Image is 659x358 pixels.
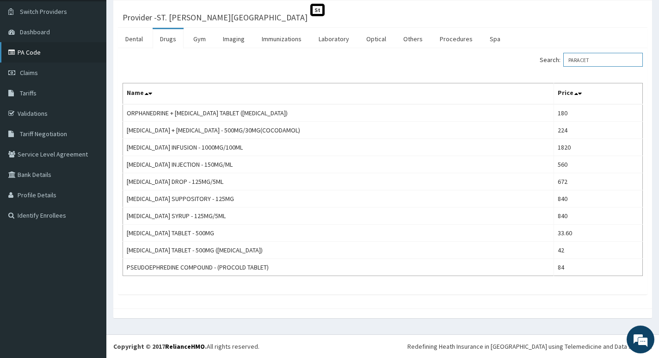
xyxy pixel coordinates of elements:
[310,4,325,16] span: St
[20,7,67,16] span: Switch Providers
[554,173,642,190] td: 672
[482,29,508,49] a: Spa
[554,156,642,173] td: 560
[254,29,309,49] a: Immunizations
[554,242,642,259] td: 42
[123,13,308,22] h3: Provider - ST. [PERSON_NAME][GEOGRAPHIC_DATA]
[48,52,155,64] div: Chat with us now
[152,5,174,27] div: Minimize live chat window
[123,83,554,105] th: Name
[359,29,394,49] a: Optical
[407,342,652,351] div: Redefining Heath Insurance in [GEOGRAPHIC_DATA] using Telemedicine and Data Science!
[106,334,659,358] footer: All rights reserved.
[432,29,480,49] a: Procedures
[54,117,128,210] span: We're online!
[554,83,642,105] th: Price
[554,259,642,276] td: 84
[554,225,642,242] td: 33.60
[118,29,150,49] a: Dental
[20,69,38,77] span: Claims
[396,29,430,49] a: Others
[5,253,176,285] textarea: Type your message and hit 'Enter'
[554,139,642,156] td: 1820
[123,207,554,225] td: [MEDICAL_DATA] SYRUP - 125MG/5ML
[20,130,67,138] span: Tariff Negotiation
[123,259,554,276] td: PSEUDOEPHREDINE COMPOUND - (PROCOLD TABLET)
[153,29,184,49] a: Drugs
[123,104,554,122] td: ORPHANEDRINE + [MEDICAL_DATA] TABLET ([MEDICAL_DATA])
[113,342,207,351] strong: Copyright © 2017 .
[123,190,554,207] td: [MEDICAL_DATA] SUPPOSITORY - 125MG
[554,104,642,122] td: 180
[563,53,643,67] input: Search:
[123,242,554,259] td: [MEDICAL_DATA] TABLET - 500MG ([MEDICAL_DATA])
[554,122,642,139] td: 224
[123,173,554,190] td: [MEDICAL_DATA] DROP - 125MG/5ML
[123,122,554,139] td: [MEDICAL_DATA] + [MEDICAL_DATA] - 500MG/30MG(COCODAMOL)
[216,29,252,49] a: Imaging
[123,156,554,173] td: [MEDICAL_DATA] INJECTION - 150MG/ML
[20,89,37,97] span: Tariffs
[165,342,205,351] a: RelianceHMO
[311,29,357,49] a: Laboratory
[540,53,643,67] label: Search:
[554,207,642,225] td: 840
[20,28,50,36] span: Dashboard
[554,190,642,207] td: 840
[123,225,554,242] td: [MEDICAL_DATA] TABLET - 500MG
[17,46,37,69] img: d_794563401_company_1708531726252_794563401
[186,29,213,49] a: Gym
[123,139,554,156] td: [MEDICAL_DATA] INFUSION - 1000MG/100ML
